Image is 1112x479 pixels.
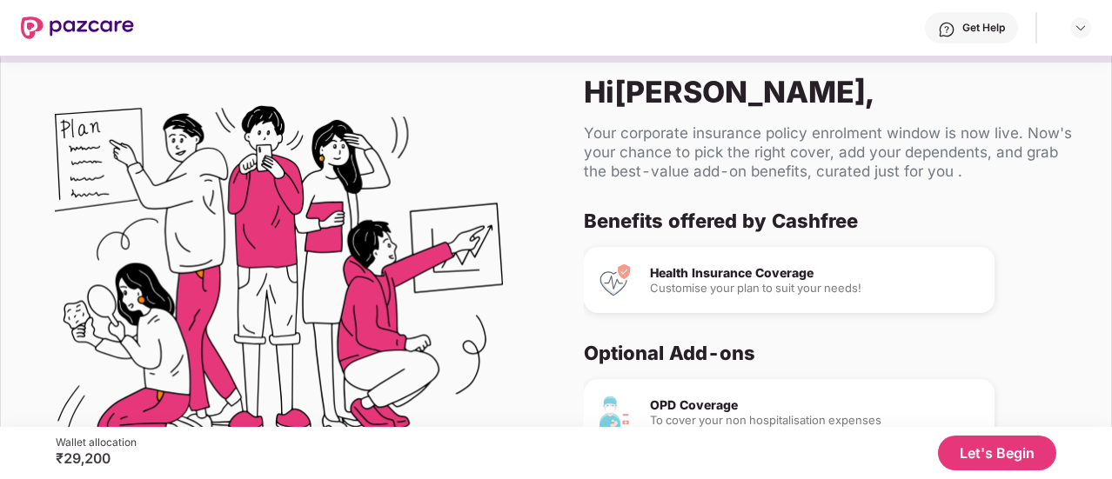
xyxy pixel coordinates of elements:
div: To cover your non hospitalisation expenses [650,415,981,426]
div: Wallet allocation [56,436,137,449]
img: svg+xml;base64,PHN2ZyBpZD0iRHJvcGRvd24tMzJ4MzIiIHhtbG5zPSJodHRwOi8vd3d3LnczLm9yZy8yMDAwL3N2ZyIgd2... [1074,21,1088,35]
button: Let's Begin [938,436,1056,470]
div: Health Insurance Coverage [650,267,981,279]
div: Optional Add-ons [584,341,1069,365]
img: New Pazcare Logo [21,17,134,39]
img: svg+xml;base64,PHN2ZyBpZD0iSGVscC0zMngzMiIgeG1sbnM9Imh0dHA6Ly93d3cudzMub3JnLzIwMDAvc3ZnIiB3aWR0aD... [938,21,955,38]
div: Get Help [962,21,1005,35]
div: Hi [PERSON_NAME] , [584,74,1083,110]
div: Your corporate insurance policy enrolment window is now live. Now's your chance to pick the right... [584,123,1083,181]
div: Customise your plan to suit your needs! [650,283,981,294]
img: OPD Coverage [598,395,633,429]
img: Health Insurance Coverage [598,263,633,297]
div: Benefits offered by Cashfree [584,209,1069,233]
div: ₹29,200 [56,449,137,467]
div: OPD Coverage [650,399,981,411]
